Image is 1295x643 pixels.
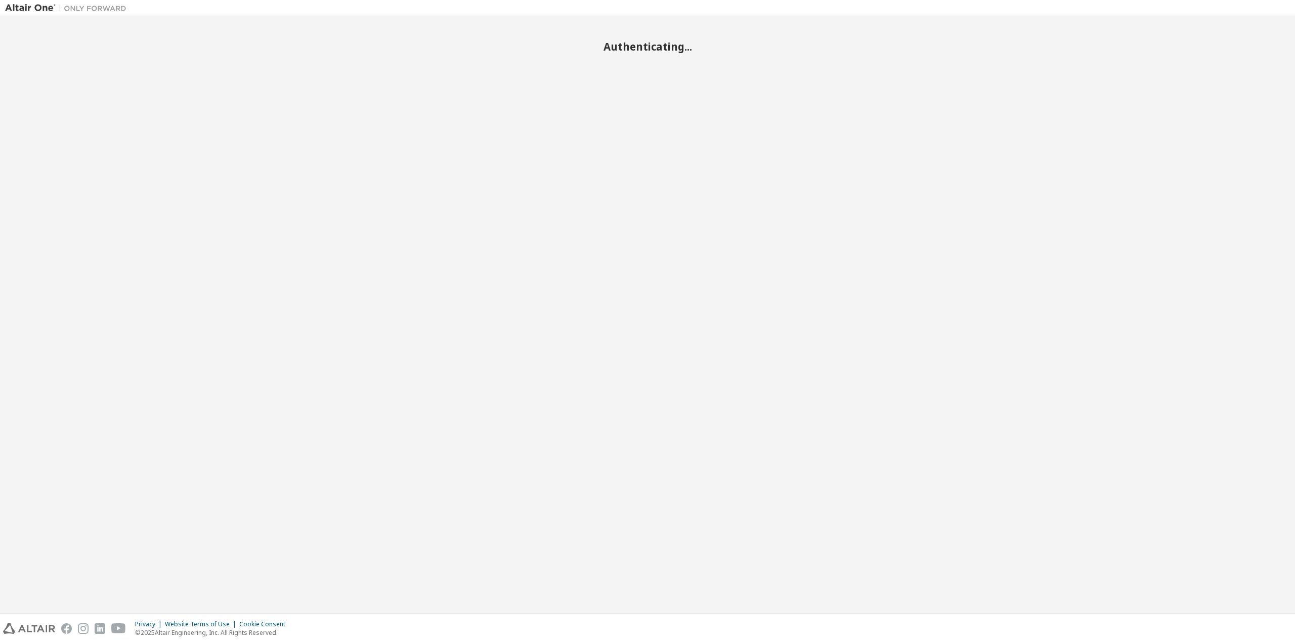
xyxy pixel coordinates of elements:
div: Privacy [135,620,165,628]
div: Cookie Consent [239,620,291,628]
div: Website Terms of Use [165,620,239,628]
img: instagram.svg [78,623,89,634]
img: Altair One [5,3,132,13]
h2: Authenticating... [5,40,1290,53]
img: youtube.svg [111,623,126,634]
img: linkedin.svg [95,623,105,634]
p: © 2025 Altair Engineering, Inc. All Rights Reserved. [135,628,291,637]
img: facebook.svg [61,623,72,634]
img: altair_logo.svg [3,623,55,634]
